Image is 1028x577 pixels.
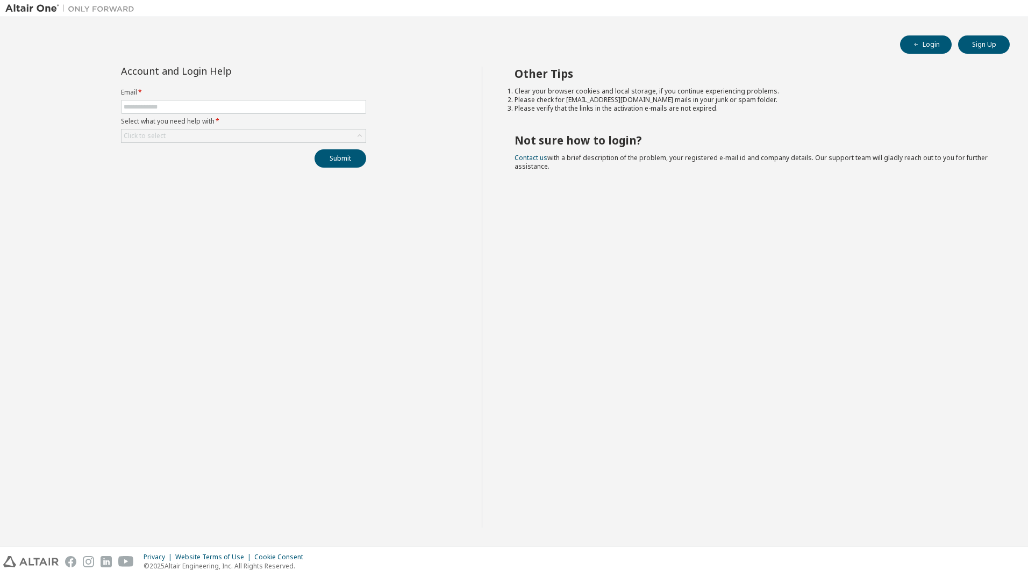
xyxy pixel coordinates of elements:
img: Altair One [5,3,140,14]
button: Submit [315,149,366,168]
span: with a brief description of the problem, your registered e-mail id and company details. Our suppo... [515,153,988,171]
li: Please verify that the links in the activation e-mails are not expired. [515,104,991,113]
button: Login [900,35,952,54]
div: Account and Login Help [121,67,317,75]
img: instagram.svg [83,556,94,567]
h2: Not sure how to login? [515,133,991,147]
div: Cookie Consent [254,553,310,561]
img: facebook.svg [65,556,76,567]
label: Email [121,88,366,97]
img: altair_logo.svg [3,556,59,567]
div: Privacy [144,553,175,561]
img: youtube.svg [118,556,134,567]
img: linkedin.svg [101,556,112,567]
div: Website Terms of Use [175,553,254,561]
div: Click to select [124,132,166,140]
p: © 2025 Altair Engineering, Inc. All Rights Reserved. [144,561,310,571]
li: Clear your browser cookies and local storage, if you continue experiencing problems. [515,87,991,96]
label: Select what you need help with [121,117,366,126]
h2: Other Tips [515,67,991,81]
button: Sign Up [958,35,1010,54]
a: Contact us [515,153,547,162]
li: Please check for [EMAIL_ADDRESS][DOMAIN_NAME] mails in your junk or spam folder. [515,96,991,104]
div: Click to select [122,129,366,142]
